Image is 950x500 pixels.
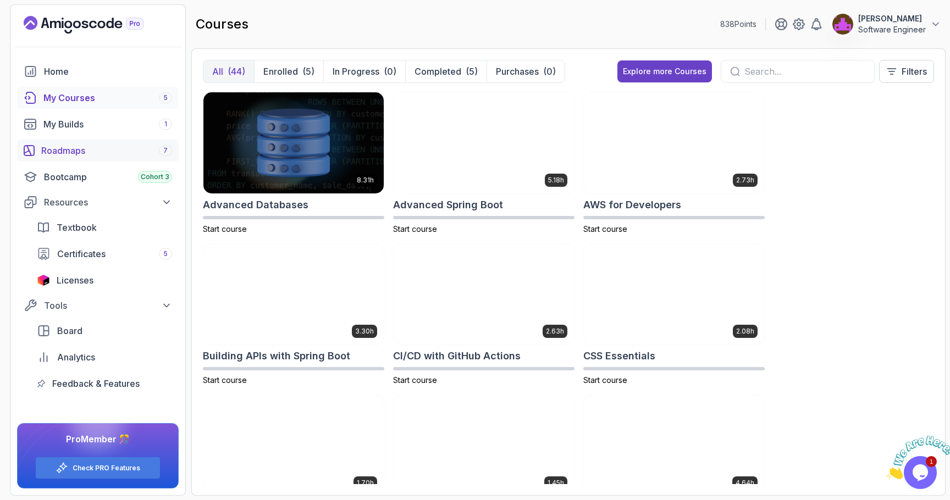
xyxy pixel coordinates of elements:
[302,65,314,78] div: (5)
[583,224,627,234] span: Start course
[487,60,565,82] button: Purchases(0)
[333,65,379,78] p: In Progress
[394,395,574,496] img: Docker for Java Developers card
[228,65,245,78] div: (44)
[357,176,374,185] p: 8.31h
[57,351,95,364] span: Analytics
[584,92,764,193] img: AWS for Developers card
[4,4,73,48] img: Chat attention grabber
[263,65,298,78] p: Enrolled
[30,320,179,342] a: board
[203,224,247,234] span: Start course
[832,13,941,35] button: user profile image[PERSON_NAME]Software Engineer
[394,244,574,345] img: CI/CD with GitHub Actions card
[736,327,754,336] p: 2.08h
[30,373,179,395] a: feedback
[858,24,926,35] p: Software Engineer
[466,65,478,78] div: (5)
[393,224,437,234] span: Start course
[415,65,461,78] p: Completed
[24,16,169,34] a: Landing page
[584,395,764,496] img: Docker For Professionals card
[44,299,172,312] div: Tools
[254,60,323,82] button: Enrolled(5)
[57,274,93,287] span: Licenses
[30,346,179,368] a: analytics
[73,464,140,473] a: Check PRO Features
[203,244,384,345] img: Building APIs with Spring Boot card
[393,375,437,385] span: Start course
[141,173,169,181] span: Cohort 3
[57,247,106,260] span: Certificates
[858,13,926,24] p: [PERSON_NAME]
[583,375,627,385] span: Start course
[203,60,254,82] button: All(44)
[357,479,374,487] p: 1.70h
[163,249,168,258] span: 5
[496,65,539,78] p: Purchases
[584,244,764,345] img: CSS Essentials card
[17,113,179,135] a: builds
[720,19,756,30] p: 838 Points
[30,243,179,265] a: certificates
[44,196,172,209] div: Resources
[405,60,487,82] button: Completed(5)
[17,192,179,212] button: Resources
[17,87,179,109] a: courses
[583,348,655,364] h2: CSS Essentials
[57,324,82,337] span: Board
[393,348,521,364] h2: CI/CD with GitHub Actions
[212,65,223,78] p: All
[43,91,172,104] div: My Courses
[548,176,564,185] p: 5.18h
[393,197,503,213] h2: Advanced Spring Boot
[41,144,172,157] div: Roadmaps
[203,348,350,364] h2: Building APIs with Spring Boot
[543,65,556,78] div: (0)
[623,66,706,77] div: Explore more Courses
[323,60,405,82] button: In Progress(0)
[203,395,384,496] img: Database Design & Implementation card
[17,296,179,315] button: Tools
[44,65,172,78] div: Home
[17,140,179,162] a: roadmaps
[17,166,179,188] a: bootcamp
[35,457,161,479] button: Check PRO Features
[394,92,574,193] img: Advanced Spring Boot card
[736,479,754,487] p: 4.64h
[30,216,179,238] a: textbook
[548,479,564,487] p: 1.45h
[44,170,172,184] div: Bootcamp
[57,221,97,234] span: Textbook
[617,60,712,82] button: Explore more Courses
[163,146,168,155] span: 7
[832,14,853,35] img: user profile image
[736,176,754,185] p: 2.73h
[163,93,168,102] span: 5
[52,377,140,390] span: Feedback & Features
[43,118,172,131] div: My Builds
[902,65,927,78] p: Filters
[744,65,865,78] input: Search...
[17,60,179,82] a: home
[882,431,950,484] iframe: chat widget
[164,120,167,129] span: 1
[583,197,681,213] h2: AWS for Developers
[203,197,308,213] h2: Advanced Databases
[546,327,564,336] p: 2.63h
[203,375,247,385] span: Start course
[879,60,934,83] button: Filters
[355,327,374,336] p: 3.30h
[196,15,248,33] h2: courses
[30,269,179,291] a: licenses
[384,65,396,78] div: (0)
[203,92,384,193] img: Advanced Databases card
[37,275,50,286] img: jetbrains icon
